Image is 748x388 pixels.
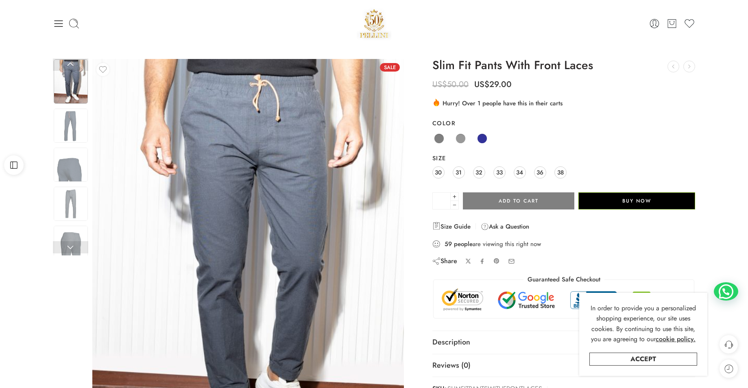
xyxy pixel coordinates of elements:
[432,166,445,179] a: 30
[523,275,604,284] legend: Guaranteed Safe Checkout
[591,303,696,344] span: In order to provide you a personalized shopping experience, our site uses cookies. By continuing ...
[440,288,688,312] img: Trust
[684,18,695,29] a: Wishlist
[432,257,457,266] div: Share
[432,119,696,127] label: Color
[465,258,471,264] a: Share on X
[493,258,500,264] a: Pin on Pinterest
[516,167,523,178] span: 34
[435,167,442,178] span: 30
[445,240,452,248] strong: 59
[508,258,515,265] a: Email to your friends
[432,192,451,209] input: Product quantity
[432,98,696,108] div: Hurry! Over 1 people have this in their carts
[54,187,88,221] img: 1828ebd283e64d7085fba1ed6913b38f-Original-scaled-1.jpeg
[474,78,489,90] span: US$
[432,78,447,90] span: US$
[432,78,469,90] bdi: 50.00
[493,166,506,179] a: 33
[554,166,567,179] a: 38
[649,18,660,29] a: Login / Register
[54,148,88,182] img: 1828ebd283e64d7085fba1ed6913b38f-Original-scaled-1.jpeg
[54,226,88,260] img: 1828ebd283e64d7085fba1ed6913b38f-Original-scaled-1.jpeg
[453,166,465,179] a: 31
[481,222,529,231] a: Ask a Question
[454,240,473,248] strong: people
[496,167,503,178] span: 33
[479,258,485,264] a: Share on Facebook
[474,78,512,90] bdi: 29.00
[432,240,696,248] div: are viewing this right now
[534,166,546,179] a: 36
[54,59,88,104] img: 1828ebd283e64d7085fba1ed6913b38f-Original-scaled-1.jpeg
[514,166,526,179] a: 34
[666,18,678,29] a: Cart
[357,6,392,41] img: Pellini
[557,167,564,178] span: 38
[357,6,392,41] a: Pellini -
[475,167,482,178] span: 32
[380,63,400,72] span: Sale
[456,167,462,178] span: 31
[432,59,696,72] h1: Slim Fit Pants With Front Laces
[656,334,696,344] a: cookie policy.
[589,353,697,366] a: Accept
[578,192,695,209] button: Buy Now
[432,354,696,377] a: Reviews (0)
[54,109,88,143] img: 1828ebd283e64d7085fba1ed6913b38f-Original-scaled-1.jpeg
[536,167,543,178] span: 36
[463,192,574,209] button: Add to cart
[473,166,485,179] a: 32
[432,331,696,354] a: Description
[432,154,696,162] label: Size
[432,222,471,231] a: Size Guide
